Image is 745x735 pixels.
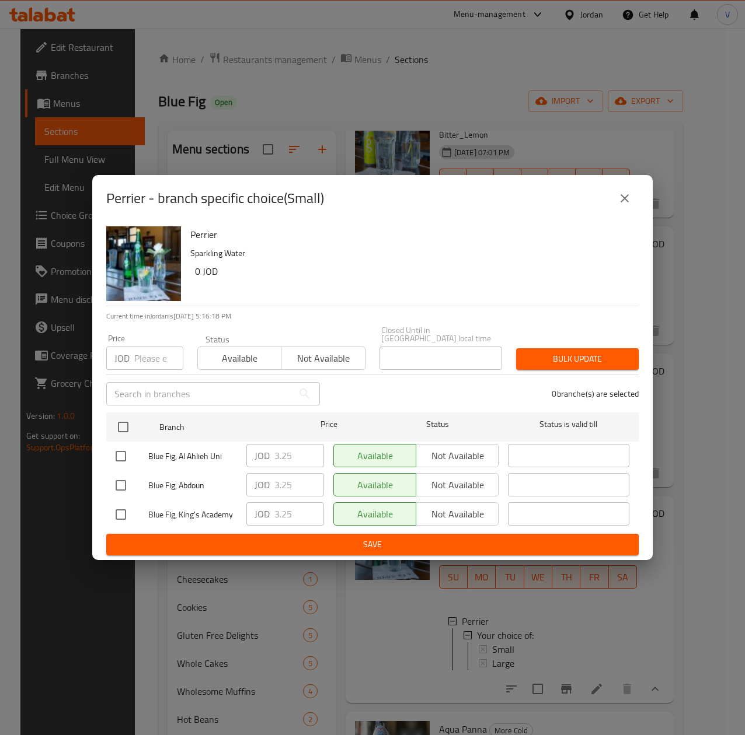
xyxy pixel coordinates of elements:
p: JOD [255,449,270,463]
h6: 0 JOD [195,263,629,279]
span: Blue Fig, King's Academy [148,508,237,522]
input: Search in branches [106,382,293,405]
p: Sparkling Water [190,246,629,261]
input: Please enter price [134,346,183,370]
span: Available [203,350,277,367]
span: Bulk update [525,352,629,366]
p: JOD [114,351,130,365]
h2: Perrier - branch specific choice(Small) [106,189,324,208]
span: Blue Fig, Abdoun [148,478,237,493]
span: Blue Fig, Al Ahlieh Uni [148,449,237,464]
span: Save [116,537,629,552]
p: 0 branche(s) are selected [552,388,639,400]
img: Perrier [106,226,181,301]
button: close [611,184,639,212]
button: Available [197,346,281,370]
p: Current time in Jordan is [DATE] 5:16:18 PM [106,311,639,321]
p: JOD [255,507,270,521]
input: Please enter price [274,502,324,526]
span: Status [377,417,499,432]
h6: Perrier [190,226,629,243]
span: Price [290,417,368,432]
button: Bulk update [516,348,639,370]
span: Status is valid till [508,417,629,432]
span: Not available [286,350,360,367]
input: Please enter price [274,444,324,467]
p: JOD [255,478,270,492]
button: Not available [281,346,365,370]
input: Please enter price [274,473,324,496]
button: Save [106,534,639,555]
span: Branch [159,420,281,435]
